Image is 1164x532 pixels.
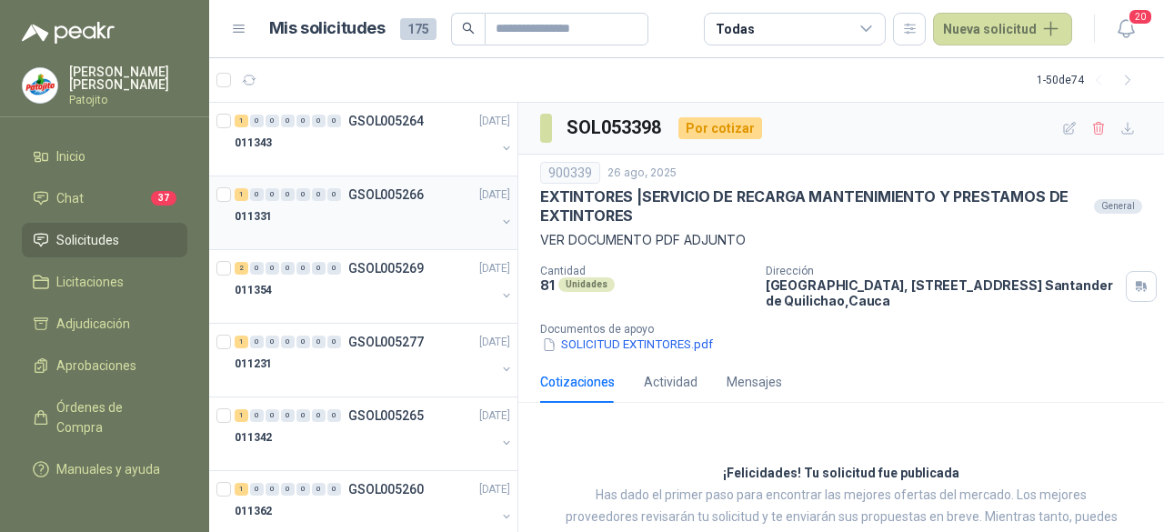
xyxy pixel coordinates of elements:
div: 1 [235,188,248,201]
p: [DATE] [479,407,510,425]
div: 0 [281,409,295,422]
div: Por cotizar [678,117,762,139]
div: 0 [327,115,341,127]
span: Aprobaciones [56,356,136,376]
div: 900339 [540,162,600,184]
p: 011343 [235,135,272,152]
p: Cantidad [540,265,751,277]
p: [GEOGRAPHIC_DATA], [STREET_ADDRESS] Santander de Quilichao , Cauca [766,277,1119,308]
div: 0 [312,262,326,275]
div: 0 [296,483,310,496]
p: [DATE] [479,186,510,204]
p: [PERSON_NAME] [PERSON_NAME] [69,65,187,91]
a: 1 0 0 0 0 0 0 GSOL005266[DATE] 011331 [235,184,514,242]
a: Solicitudes [22,223,187,257]
a: Aprobaciones [22,348,187,383]
p: 011331 [235,208,272,226]
div: 0 [312,115,326,127]
h1: Mis solicitudes [269,15,386,42]
div: 0 [266,483,279,496]
a: Licitaciones [22,265,187,299]
div: 0 [266,336,279,348]
p: 011362 [235,503,272,520]
div: 0 [250,336,264,348]
p: Documentos de apoyo [540,323,1157,336]
p: [DATE] [479,113,510,130]
div: 0 [296,336,310,348]
a: 1 0 0 0 0 0 0 GSOL005265[DATE] 011342 [235,405,514,463]
span: Manuales y ayuda [56,459,160,479]
div: 0 [281,188,295,201]
div: 0 [312,188,326,201]
span: Inicio [56,146,85,166]
span: 37 [151,191,176,206]
a: 2 0 0 0 0 0 0 GSOL005269[DATE] 011354 [235,257,514,316]
div: 1 [235,115,248,127]
div: 0 [250,483,264,496]
p: GSOL005277 [348,336,424,348]
div: Cotizaciones [540,372,615,392]
div: 0 [266,188,279,201]
div: 0 [266,409,279,422]
p: [DATE] [479,481,510,498]
p: GSOL005269 [348,262,424,275]
div: 1 [235,336,248,348]
p: Patojito [69,95,187,105]
div: 0 [250,262,264,275]
p: VER DOCUMENTO PDF ADJUNTO [540,230,1142,250]
div: 0 [281,115,295,127]
button: 20 [1109,13,1142,45]
span: Licitaciones [56,272,124,292]
span: Órdenes de Compra [56,397,170,437]
p: 011342 [235,429,272,447]
p: 011354 [235,282,272,299]
a: Inicio [22,139,187,174]
button: SOLICITUD EXTINTORES.pdf [540,336,715,355]
p: EXTINTORES | SERVICIO DE RECARGA MANTENIMIENTO Y PRESTAMOS DE EXTINTORES [540,187,1087,226]
a: 1 0 0 0 0 0 0 GSOL005277[DATE] 011231 [235,331,514,389]
div: General [1094,199,1142,214]
p: GSOL005264 [348,115,424,127]
div: 0 [281,483,295,496]
h3: ¡Felicidades! Tu solicitud fue publicada [723,463,959,485]
div: 1 [235,409,248,422]
a: Órdenes de Compra [22,390,187,445]
div: 0 [250,115,264,127]
span: 175 [400,18,436,40]
img: Company Logo [23,68,57,103]
p: 011231 [235,356,272,373]
a: Chat37 [22,181,187,216]
div: 0 [266,115,279,127]
div: 0 [312,483,326,496]
h3: SOL053398 [567,114,664,142]
p: [DATE] [479,334,510,351]
span: 20 [1128,8,1153,25]
div: 1 [235,483,248,496]
p: [DATE] [479,260,510,277]
a: 1 0 0 0 0 0 0 GSOL005264[DATE] 011343 [235,110,514,168]
a: Manuales y ayuda [22,452,187,487]
p: GSOL005266 [348,188,424,201]
div: 0 [296,409,310,422]
div: 0 [296,262,310,275]
div: 0 [312,409,326,422]
div: 1 - 50 de 74 [1037,65,1142,95]
p: 26 ago, 2025 [607,165,677,182]
div: Actividad [644,372,697,392]
span: Adjudicación [56,314,130,334]
div: 0 [327,409,341,422]
span: search [462,22,475,35]
p: 81 [540,277,555,293]
div: 0 [296,188,310,201]
div: 0 [327,483,341,496]
div: 0 [266,262,279,275]
div: 0 [250,409,264,422]
p: GSOL005260 [348,483,424,496]
p: GSOL005265 [348,409,424,422]
div: 0 [296,115,310,127]
span: Solicitudes [56,230,119,250]
div: 0 [312,336,326,348]
div: Mensajes [727,372,782,392]
span: Chat [56,188,84,208]
div: 0 [281,336,295,348]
